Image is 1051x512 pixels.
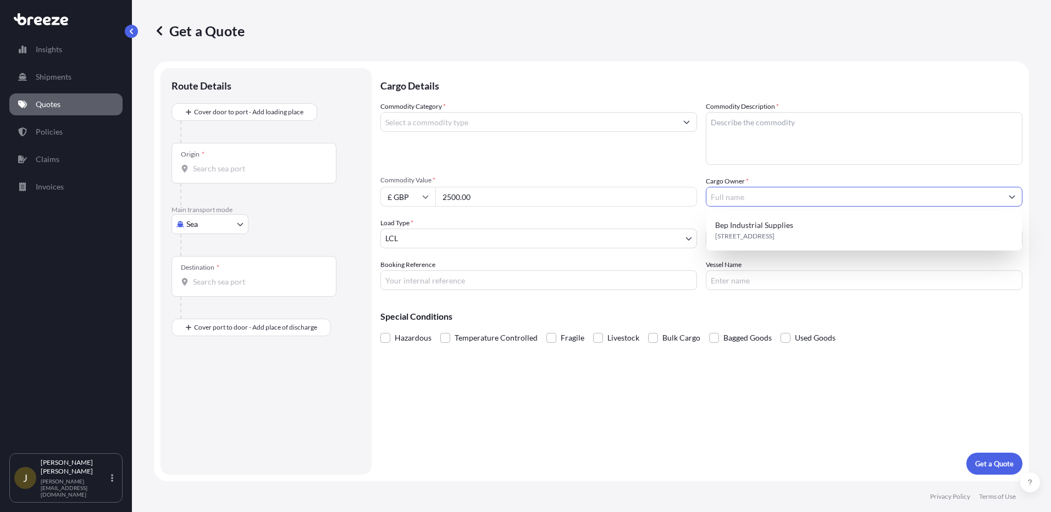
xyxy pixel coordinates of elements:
p: Main transport mode [172,205,361,214]
input: Destination [193,276,323,287]
span: Cover port to door - Add place of discharge [194,322,317,333]
input: Select a commodity type [381,112,677,132]
label: Booking Reference [380,259,435,270]
button: Select transport [172,214,248,234]
p: Get a Quote [154,22,245,40]
p: Cargo Details [380,68,1022,101]
span: LCL [385,233,398,244]
label: Commodity Description [706,101,779,112]
span: Commodity Value [380,176,697,185]
div: Suggestions [711,215,1017,246]
p: [PERSON_NAME][EMAIL_ADDRESS][DOMAIN_NAME] [41,478,109,498]
span: Cover door to port - Add loading place [194,107,303,118]
p: Quotes [36,99,60,110]
input: Enter name [706,270,1022,290]
span: Sea [186,219,198,230]
p: Shipments [36,71,71,82]
span: Fragile [561,330,584,346]
span: Freight Cost [706,218,1022,226]
input: Full name [706,187,1002,207]
input: Type amount [435,187,697,207]
p: Special Conditions [380,312,1022,321]
span: [STREET_ADDRESS] [715,231,775,242]
p: Route Details [172,79,231,92]
p: [PERSON_NAME] [PERSON_NAME] [41,458,109,476]
button: Show suggestions [1002,187,1022,207]
span: Livestock [607,330,639,346]
p: Insights [36,44,62,55]
span: Bulk Cargo [662,330,700,346]
label: Cargo Owner [706,176,749,187]
p: Terms of Use [979,492,1016,501]
span: Bagged Goods [723,330,772,346]
span: Used Goods [795,330,836,346]
div: Destination [181,263,219,272]
label: Commodity Category [380,101,446,112]
p: Claims [36,154,59,165]
p: Policies [36,126,63,137]
div: Origin [181,150,204,159]
span: Hazardous [395,330,432,346]
span: Load Type [380,218,413,229]
button: Show suggestions [677,112,696,132]
span: Bep Industrial Supplies [715,220,793,231]
label: Vessel Name [706,259,742,270]
span: J [23,472,27,483]
input: Your internal reference [380,270,697,290]
p: Privacy Policy [930,492,970,501]
p: Get a Quote [975,458,1014,469]
span: Temperature Controlled [455,330,538,346]
p: Invoices [36,181,64,192]
input: Origin [193,163,323,174]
